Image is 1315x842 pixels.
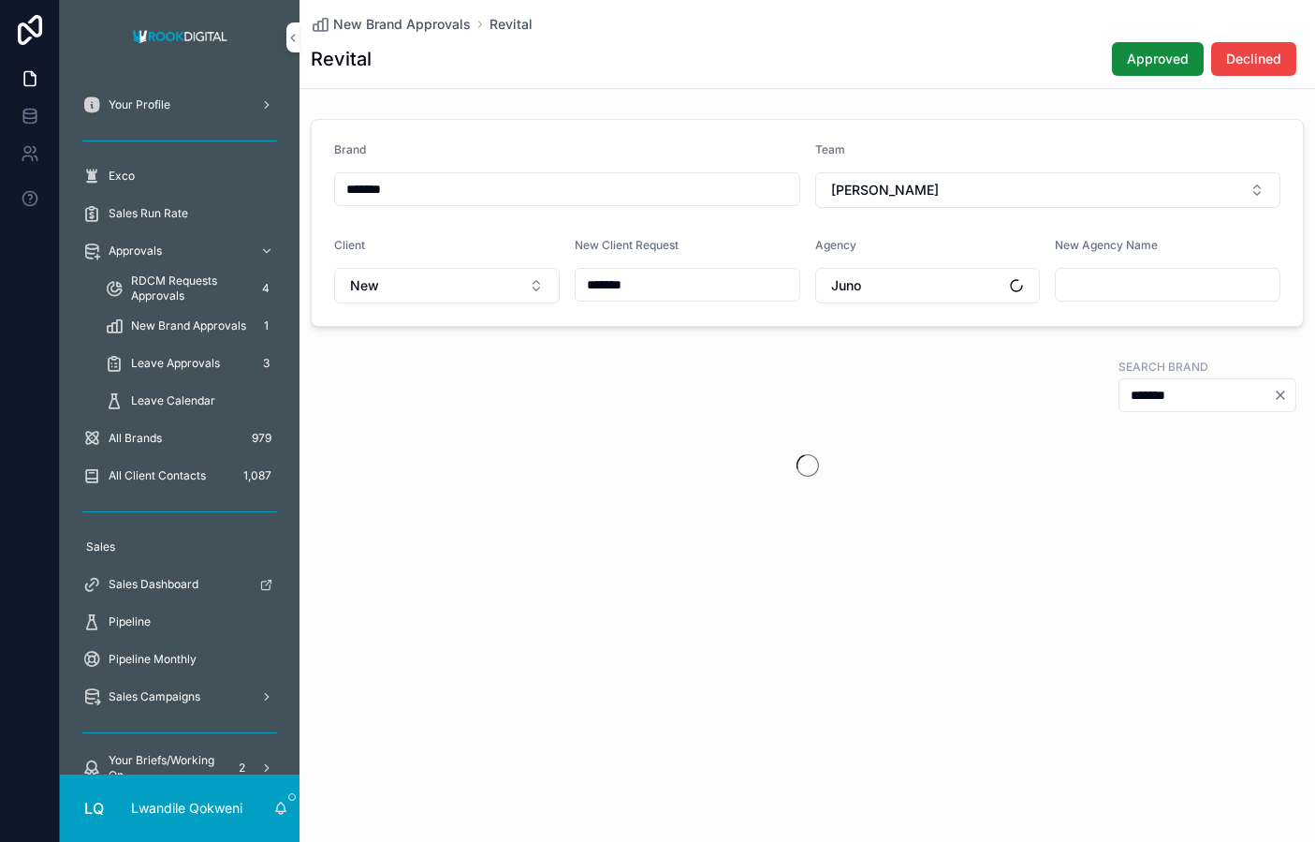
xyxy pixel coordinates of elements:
button: Declined [1211,42,1296,76]
span: New Brand Approvals [333,15,471,34]
span: Sales Run Rate [109,206,188,221]
span: All Brands [109,431,162,446]
a: Sales Dashboard [71,568,288,601]
a: Approvals [71,234,288,268]
a: New Brand Approvals [311,15,471,34]
span: Declined [1226,50,1281,68]
a: Revital [489,15,533,34]
span: Exco [109,169,135,184]
span: Client [334,238,365,252]
a: RDCM Requests Approvals4 [94,272,288,305]
span: Brand [334,142,366,156]
span: Your Profile [109,97,170,112]
div: 979 [246,427,277,450]
a: Sales Run Rate [71,197,288,230]
span: Leave Calendar [131,393,215,408]
button: Select Button [815,268,1041,303]
div: 3 [255,352,277,375]
a: All Client Contacts1,087 [71,459,288,493]
span: Team [815,142,845,156]
span: Sales Campaigns [109,689,200,704]
span: Leave Approvals [131,356,220,371]
button: Approved [1112,42,1204,76]
span: LQ [84,797,104,820]
span: New Agency Name [1055,238,1158,252]
p: Lwandile Qokweni [131,799,242,818]
h1: Revital [311,46,372,72]
img: App logo [127,22,233,52]
div: 4 [255,277,277,300]
a: All Brands979 [71,421,288,455]
span: Your Briefs/Working On [109,753,223,783]
button: Select Button [815,172,1281,208]
span: Sales Dashboard [109,577,198,592]
label: Search Brand [1118,358,1208,375]
a: Leave Approvals3 [94,347,288,380]
button: Select Button [334,268,560,303]
span: Juno [831,276,861,295]
a: Sales [71,530,288,564]
span: New Client Request [575,238,679,252]
span: New [350,276,379,295]
button: Clear [1273,388,1295,403]
span: Approvals [109,244,162,259]
a: Sales Campaigns [71,680,288,714]
span: New Brand Approvals [131,318,246,333]
div: 1,087 [238,465,277,487]
span: Sales [86,539,115,554]
a: Leave Calendar [94,384,288,418]
a: Your Briefs/Working On2 [71,751,288,785]
span: Pipeline [109,614,151,629]
div: 1 [255,315,277,337]
a: New Brand Approvals1 [94,309,288,343]
span: [PERSON_NAME] [831,181,939,199]
span: Pipeline Monthly [109,652,197,667]
a: Your Profile [71,88,288,122]
span: Agency [815,238,856,252]
a: Pipeline Monthly [71,643,288,676]
a: Exco [71,159,288,193]
div: scrollable content [60,75,300,775]
div: 2 [230,757,253,779]
span: RDCM Requests Approvals [131,273,247,303]
a: Pipeline [71,605,288,639]
span: Approved [1127,50,1189,68]
span: All Client Contacts [109,468,206,483]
